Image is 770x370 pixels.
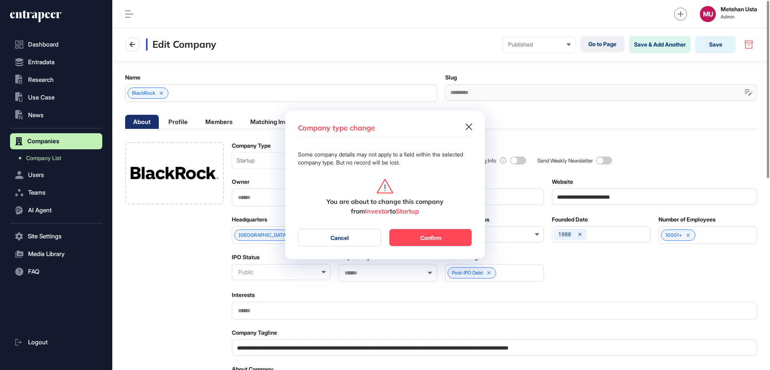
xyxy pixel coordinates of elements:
[396,207,419,215] b: Startup
[298,150,472,166] div: Some company details may not apply to a field within the selected company type. But no record wil...
[298,124,375,133] h3: Company type change
[298,197,472,216] div: You are about to change this company from to
[389,229,472,246] button: Confirm
[298,229,381,246] button: Cancel
[365,207,390,215] b: Investor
